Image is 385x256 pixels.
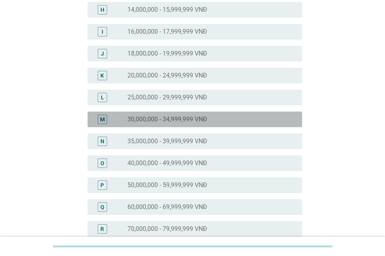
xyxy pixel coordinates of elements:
[100,225,104,233] div: R
[102,27,103,36] div: I
[127,94,207,101] label: 25,000,000 - 29,999,999 VNĐ
[100,71,104,79] div: K
[127,203,207,211] label: 60,000,000 - 69,999,999 VNĐ
[127,137,207,145] label: 35,000,000 - 39,999,999 VNĐ
[127,159,207,167] label: 40,000,000 - 49,999,999 VNĐ
[127,72,207,79] label: 20,000,000 - 24,999,999 VNĐ
[100,5,104,14] div: H
[101,49,104,58] div: J
[127,6,207,14] label: 14,000,000 - 15,999,999 VNĐ
[100,115,105,123] div: M
[127,225,207,233] label: 70,000,000 - 79,999,999 VNĐ
[100,159,104,167] div: O
[100,137,104,145] div: N
[100,203,104,211] div: Q
[127,115,207,123] label: 30,000,000 - 34,999,999 VNĐ
[127,28,207,36] label: 16,000,000 - 17,999,999 VNĐ
[101,93,104,101] div: L
[100,181,104,189] div: P
[127,50,207,58] label: 18,000,000 - 19,999,999 VNĐ
[127,181,207,189] label: 50,000,000 - 59,999,999 VNĐ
